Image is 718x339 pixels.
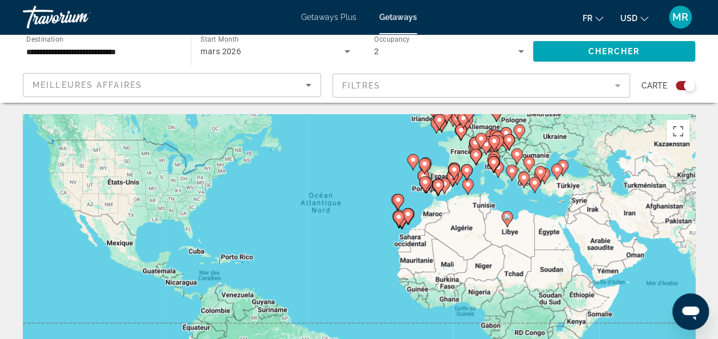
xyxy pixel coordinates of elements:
iframe: Bouton de lancement de la fenêtre de messagerie [672,293,709,330]
span: USD [620,14,637,23]
button: User Menu [665,5,695,29]
span: Occupancy [374,35,410,43]
span: fr [583,14,592,23]
span: Destination [26,35,63,43]
span: 2 [374,47,379,56]
span: mars 2026 [200,47,241,56]
span: Meilleures affaires [33,80,142,90]
a: Getaways [379,13,417,22]
button: Change currency [620,10,648,26]
a: Travorium [23,2,137,32]
span: Carte [641,78,667,94]
span: MR [672,11,688,23]
button: Chercher [533,41,695,62]
a: Getaways Plus [301,13,356,22]
mat-select: Sort by [33,78,311,92]
button: Change language [583,10,603,26]
button: Passer en plein écran [667,120,689,143]
button: Filter [332,73,631,98]
span: Chercher [588,47,640,56]
span: Start Month [200,35,239,43]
